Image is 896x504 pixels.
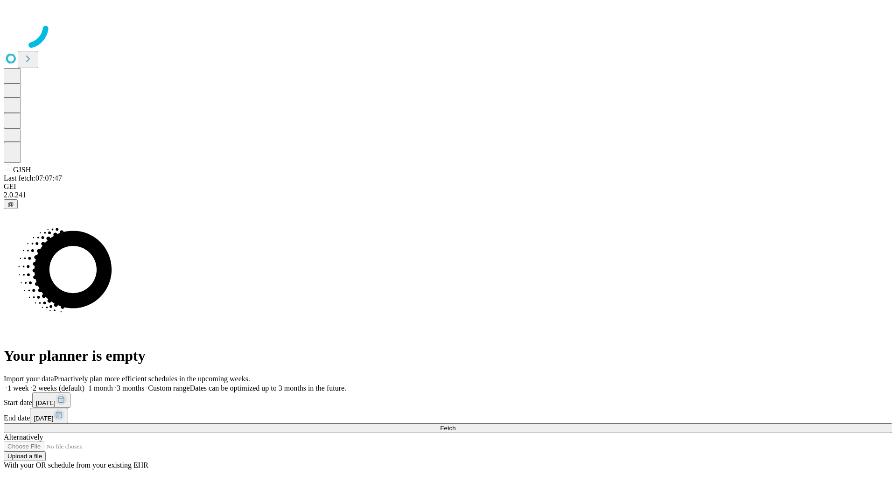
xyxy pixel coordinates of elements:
[4,433,43,441] span: Alternatively
[13,166,31,174] span: GJSH
[33,384,84,392] span: 2 weeks (default)
[54,375,250,383] span: Proactively plan more efficient schedules in the upcoming weeks.
[4,408,892,423] div: End date
[4,182,892,191] div: GEI
[190,384,346,392] span: Dates can be optimized up to 3 months in the future.
[4,347,892,364] h1: Your planner is empty
[4,423,892,433] button: Fetch
[4,375,54,383] span: Import your data
[30,408,68,423] button: [DATE]
[32,392,70,408] button: [DATE]
[117,384,144,392] span: 3 months
[440,425,455,432] span: Fetch
[4,199,18,209] button: @
[7,201,14,208] span: @
[4,392,892,408] div: Start date
[4,191,892,199] div: 2.0.241
[4,451,46,461] button: Upload a file
[36,399,56,406] span: [DATE]
[7,384,29,392] span: 1 week
[148,384,189,392] span: Custom range
[4,174,62,182] span: Last fetch: 07:07:47
[4,461,148,469] span: With your OR schedule from your existing EHR
[34,415,53,422] span: [DATE]
[88,384,113,392] span: 1 month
